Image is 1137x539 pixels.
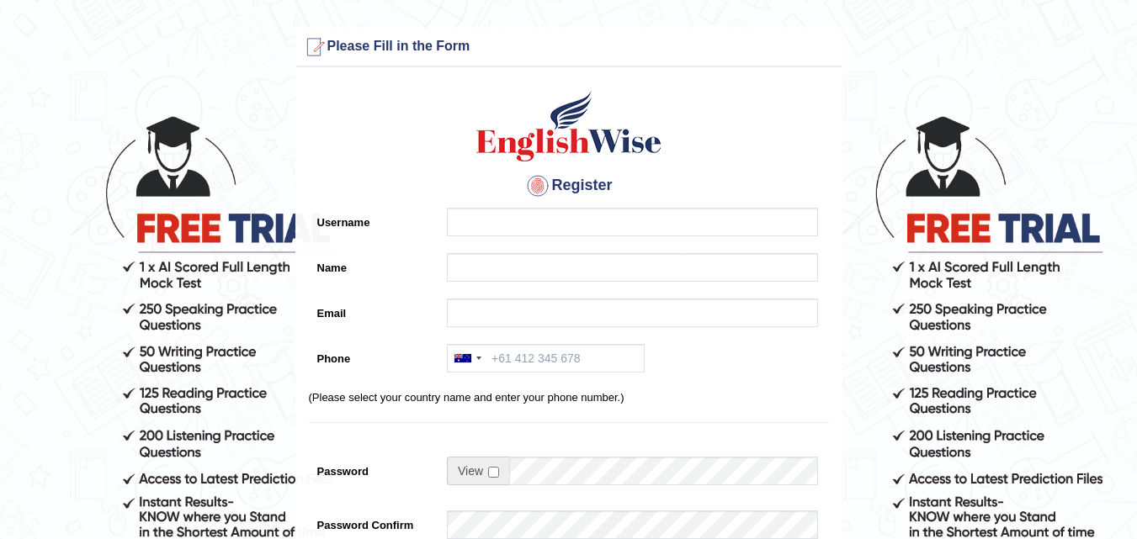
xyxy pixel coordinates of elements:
label: Password Confirm [309,510,439,533]
label: Phone [309,344,439,367]
input: +61 412 345 678 [447,344,645,373]
img: Logo of English Wise create a new account for intelligent practice with AI [473,88,665,164]
h4: Register [309,172,829,199]
input: Show/Hide Password [488,467,499,478]
label: Name [309,253,439,276]
label: Password [309,457,439,479]
p: (Please select your country name and enter your phone number.) [309,389,829,405]
label: Username [309,208,439,230]
h3: Please Fill in the Form [300,34,837,61]
label: Email [309,299,439,321]
div: Australia: +61 [448,345,486,372]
